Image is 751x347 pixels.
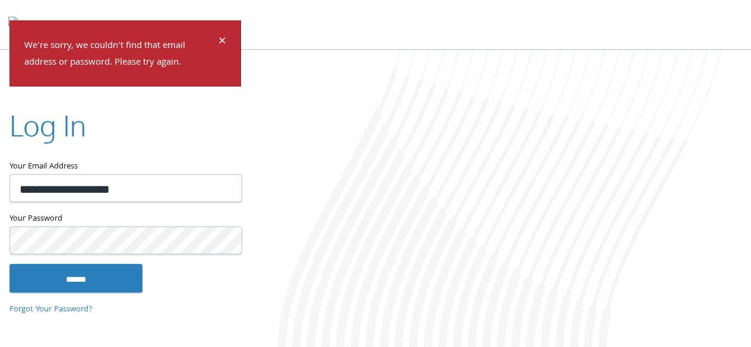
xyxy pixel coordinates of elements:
p: We're sorry, we couldn't find that email address or password. Please try again. [24,37,217,72]
span: × [218,30,226,53]
button: Dismiss alert [218,35,226,49]
h2: Log In [9,106,86,145]
label: Your Password [9,212,241,227]
img: todyl-logo-dark.svg [8,12,18,36]
a: Forgot Your Password? [9,303,93,316]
